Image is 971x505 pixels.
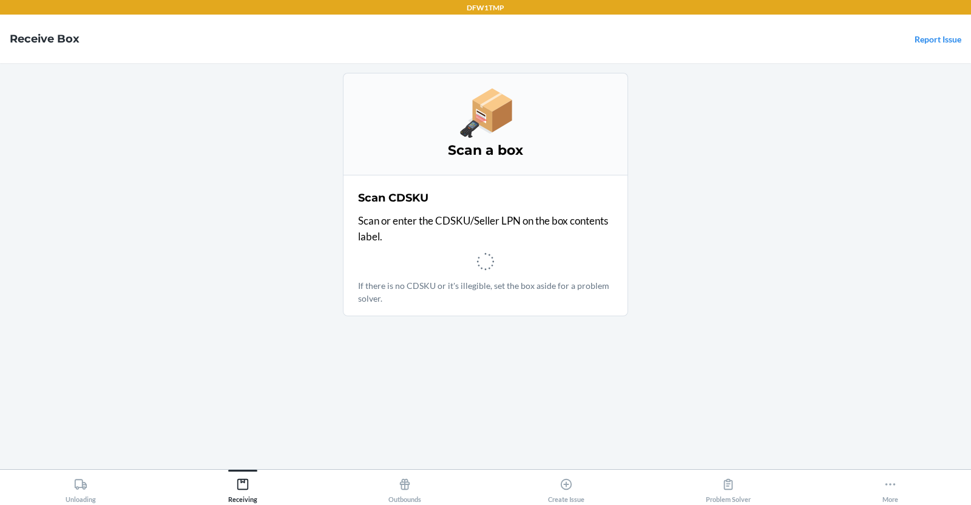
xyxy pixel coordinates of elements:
[162,470,324,503] button: Receiving
[648,470,810,503] button: Problem Solver
[358,141,613,160] h3: Scan a box
[358,213,613,244] p: Scan or enter the CDSKU/Seller LPN on the box contents label.
[228,473,257,503] div: Receiving
[706,473,751,503] div: Problem Solver
[66,473,96,503] div: Unloading
[358,190,428,206] h2: Scan CDSKU
[467,2,504,13] p: DFW1TMP
[882,473,898,503] div: More
[358,279,613,305] p: If there is no CDSKU or it's illegible, set the box aside for a problem solver.
[809,470,971,503] button: More
[486,470,648,503] button: Create Issue
[388,473,421,503] div: Outbounds
[10,31,80,47] h4: Receive Box
[323,470,486,503] button: Outbounds
[915,34,961,44] a: Report Issue
[548,473,584,503] div: Create Issue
